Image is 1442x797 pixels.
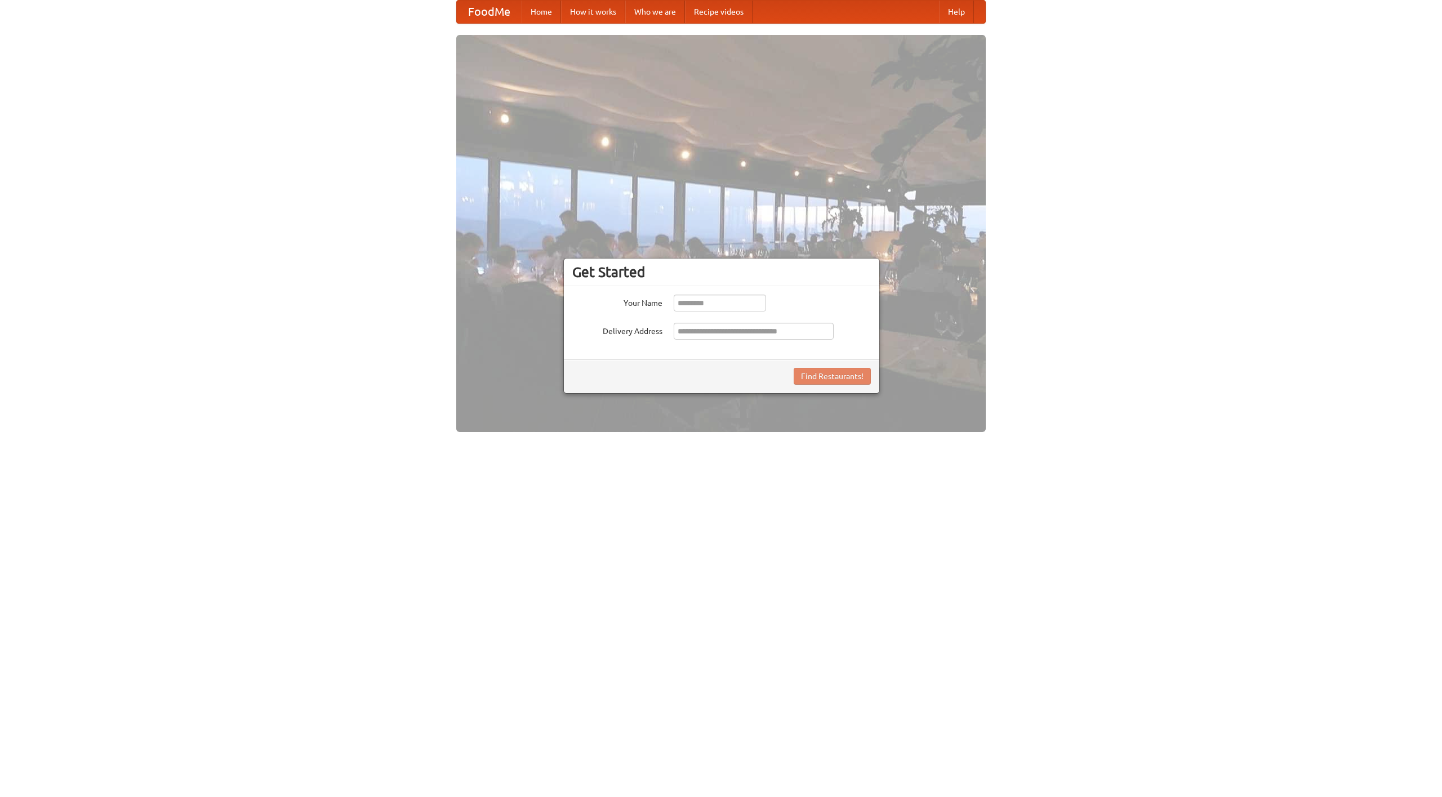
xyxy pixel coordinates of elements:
label: Your Name [572,295,662,309]
a: Home [522,1,561,23]
a: FoodMe [457,1,522,23]
a: Who we are [625,1,685,23]
a: How it works [561,1,625,23]
button: Find Restaurants! [794,368,871,385]
label: Delivery Address [572,323,662,337]
a: Recipe videos [685,1,753,23]
h3: Get Started [572,264,871,280]
a: Help [939,1,974,23]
